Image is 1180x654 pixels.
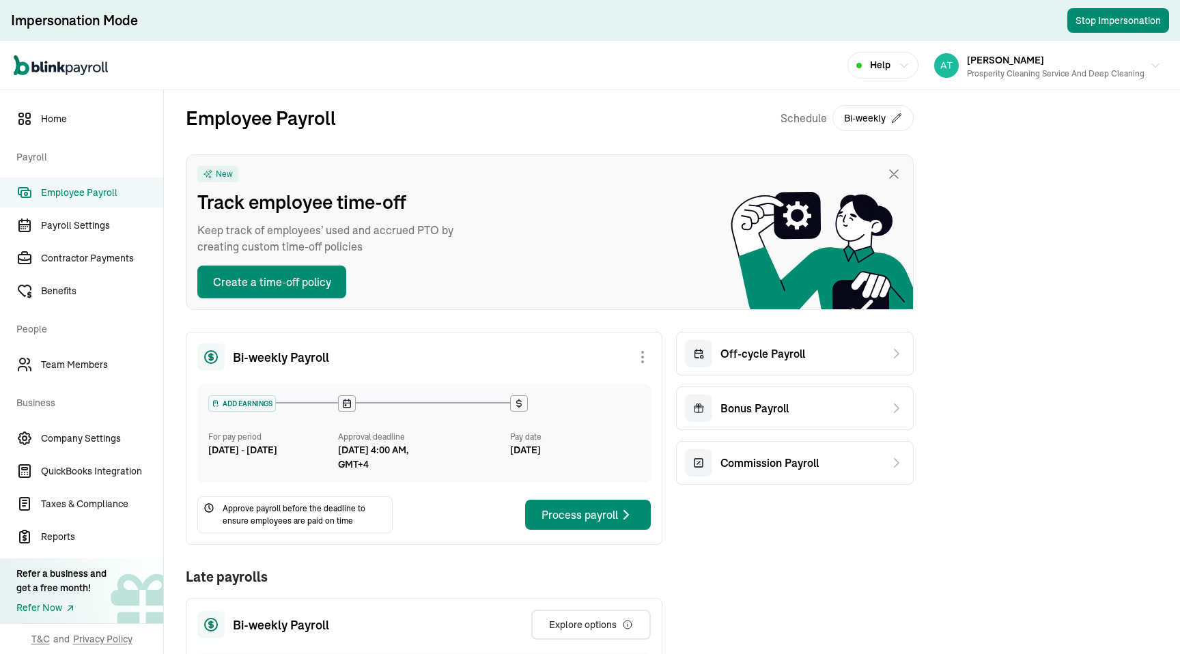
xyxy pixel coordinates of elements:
span: Team Members [41,358,163,372]
div: Schedule [781,104,914,132]
span: Commission Payroll [720,455,819,471]
span: Home [41,112,163,126]
a: Refer Now [16,601,107,615]
button: Help [847,52,918,79]
div: Process payroll [542,507,634,523]
div: Prosperity Cleaning Service and Deep Cleaning [967,68,1144,80]
button: Process payroll [525,500,651,530]
span: Bi-weekly Payroll [233,616,329,634]
span: Keep track of employees’ used and accrued PTO by creating custom time-off policies [197,222,470,255]
h2: Employee Payroll [186,104,336,132]
button: Create a time-off policy [197,266,346,298]
nav: Global [14,46,108,85]
span: People [16,309,155,347]
h1: Late payrolls [186,567,268,587]
span: Business [16,382,155,421]
span: T&C [31,632,50,646]
div: Impersonation Mode [11,11,138,30]
button: Stop Impersonation [1067,8,1169,33]
span: Payroll Settings [41,218,163,233]
div: Refer a business and get a free month! [16,567,107,595]
span: Taxes & Compliance [41,497,163,511]
div: Explore options [549,618,633,631]
span: Bi-weekly Payroll [233,348,329,367]
span: Help [870,58,890,72]
span: New [216,169,233,180]
button: [PERSON_NAME]Prosperity Cleaning Service and Deep Cleaning [929,48,1166,83]
div: [DATE] - [DATE] [208,443,338,457]
span: Company Settings [41,431,163,446]
div: For pay period [208,431,338,443]
span: Bonus Payroll [720,400,789,416]
span: QuickBooks Integration [41,464,163,479]
div: Approval deadline [338,431,505,443]
span: Approve payroll before the deadline to ensure employees are paid on time [223,502,387,527]
span: [PERSON_NAME] [967,54,1044,66]
span: Payroll [16,137,155,175]
span: Track employee time-off [197,188,470,216]
span: Benefits [41,284,163,298]
span: Employee Payroll [41,186,163,200]
div: [DATE] 4:00 AM, GMT+4 [338,443,440,472]
button: Bi-weekly [832,105,914,131]
span: Off-cycle Payroll [720,345,805,362]
button: Explore options [531,610,651,640]
div: [DATE] [510,443,640,457]
span: Privacy Policy [73,632,132,646]
span: Contractor Payments [41,251,163,266]
div: Pay date [510,431,640,443]
span: Reports [41,530,163,544]
div: ADD EARNINGS [209,396,275,411]
iframe: Chat Widget [1112,588,1180,654]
